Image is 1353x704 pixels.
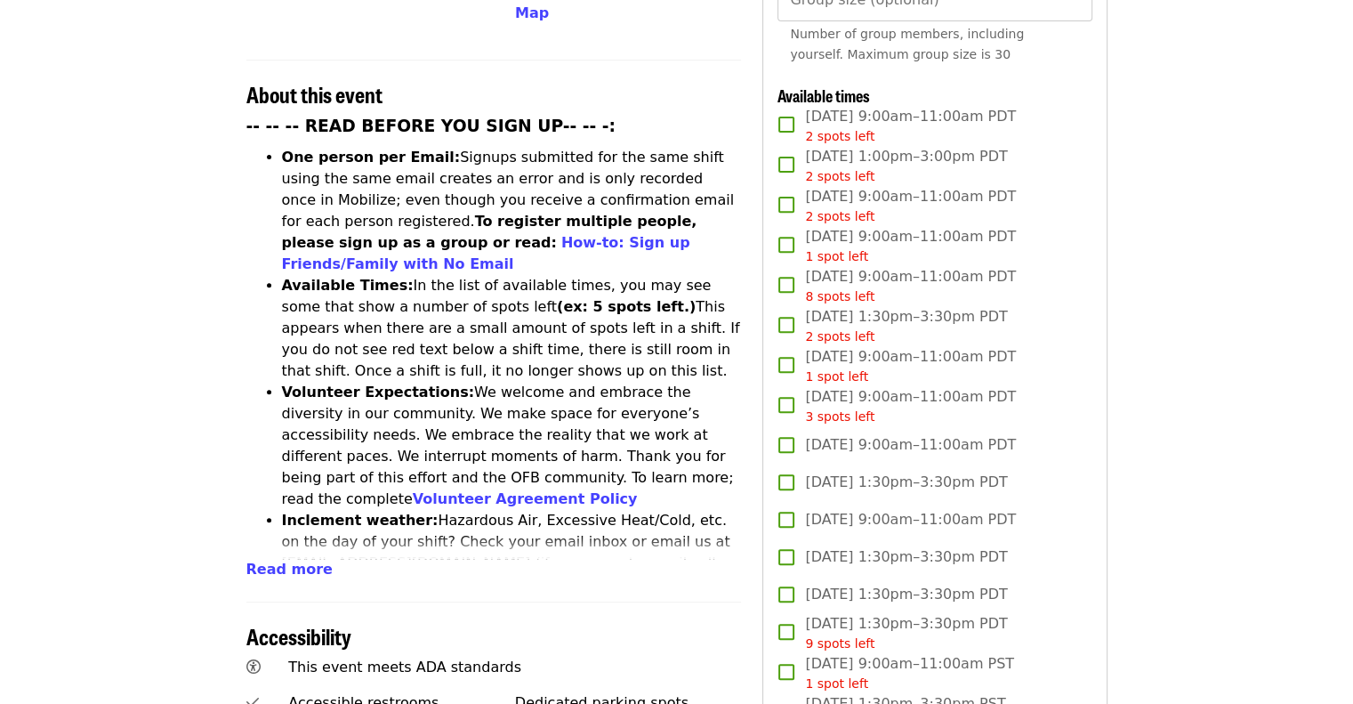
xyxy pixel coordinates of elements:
[805,434,1016,456] span: [DATE] 9:00am–11:00am PDT
[805,409,874,424] span: 3 spots left
[282,234,690,272] a: How-to: Sign up Friends/Family with No Email
[413,490,638,507] a: Volunteer Agreement Policy
[282,213,697,251] strong: To register multiple people, please sign up as a group or read:
[805,584,1007,605] span: [DATE] 1:30pm–3:30pm PDT
[805,346,1016,386] span: [DATE] 9:00am–11:00am PDT
[805,636,874,651] span: 9 spots left
[805,129,874,143] span: 2 spots left
[805,509,1016,530] span: [DATE] 9:00am–11:00am PDT
[805,386,1016,426] span: [DATE] 9:00am–11:00am PDT
[805,289,874,303] span: 8 spots left
[246,561,333,578] span: Read more
[246,659,261,676] i: universal-access icon
[515,4,549,21] span: Map
[282,384,475,401] strong: Volunteer Expectations:
[805,546,1007,568] span: [DATE] 1:30pm–3:30pm PDT
[246,620,351,651] span: Accessibility
[288,659,521,676] span: This event meets ADA standards
[246,559,333,580] button: Read more
[805,329,874,344] span: 2 spots left
[282,275,742,382] li: In the list of available times, you may see some that show a number of spots left This appears wh...
[246,117,616,135] strong: -- -- -- READ BEFORE YOU SIGN UP-- -- -:
[805,266,1016,306] span: [DATE] 9:00am–11:00am PDT
[805,169,874,183] span: 2 spots left
[805,249,868,263] span: 1 spot left
[805,676,868,691] span: 1 spot left
[777,84,870,107] span: Available times
[282,277,414,294] strong: Available Times:
[805,226,1016,266] span: [DATE] 9:00am–11:00am PDT
[805,306,1007,346] span: [DATE] 1:30pm–3:30pm PDT
[282,382,742,510] li: We welcome and embrace the diversity in our community. We make space for everyone’s accessibility...
[557,298,696,315] strong: (ex: 5 spots left.)
[805,369,868,384] span: 1 spot left
[805,106,1016,146] span: [DATE] 9:00am–11:00am PDT
[790,27,1024,61] span: Number of group members, including yourself. Maximum group size is 30
[805,613,1007,653] span: [DATE] 1:30pm–3:30pm PDT
[246,78,383,109] span: About this event
[805,146,1007,186] span: [DATE] 1:00pm–3:00pm PDT
[282,512,439,529] strong: Inclement weather:
[282,147,742,275] li: Signups submitted for the same shift using the same email creates an error and is only recorded o...
[805,209,874,223] span: 2 spots left
[282,149,461,166] strong: One person per Email:
[805,472,1007,493] span: [DATE] 1:30pm–3:30pm PDT
[805,653,1014,693] span: [DATE] 9:00am–11:00am PST
[282,510,742,617] li: Hazardous Air, Excessive Heat/Cold, etc. on the day of your shift? Check your email inbox or emai...
[805,186,1016,226] span: [DATE] 9:00am–11:00am PDT
[515,3,549,24] button: Map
